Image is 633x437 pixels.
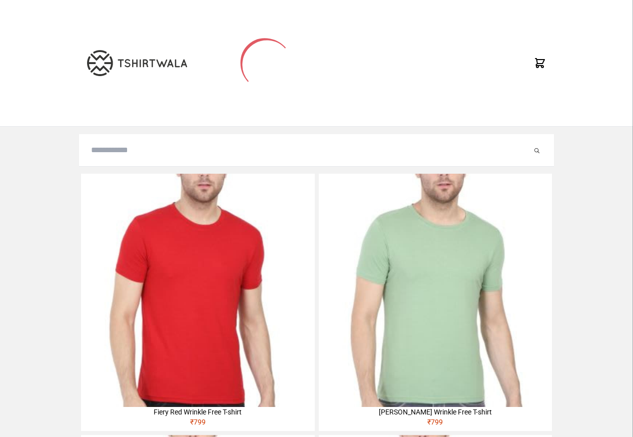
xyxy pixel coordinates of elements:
div: ₹ 799 [319,417,552,431]
a: [PERSON_NAME] Wrinkle Free T-shirt₹799 [319,174,552,431]
img: TW-LOGO-400-104.png [87,50,187,76]
button: Submit your search query. [532,144,542,156]
div: ₹ 799 [81,417,314,431]
div: [PERSON_NAME] Wrinkle Free T-shirt [319,407,552,417]
a: Fiery Red Wrinkle Free T-shirt₹799 [81,174,314,431]
img: 4M6A2211-320x320.jpg [319,174,552,407]
div: Fiery Red Wrinkle Free T-shirt [81,407,314,417]
img: 4M6A2225-320x320.jpg [81,174,314,407]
